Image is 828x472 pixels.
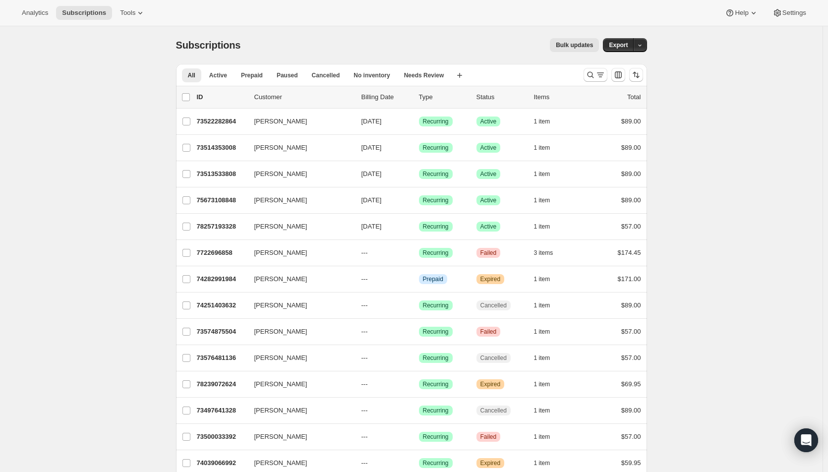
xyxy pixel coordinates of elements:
[423,144,449,152] span: Recurring
[248,403,348,418] button: [PERSON_NAME]
[618,275,641,283] span: $171.00
[480,223,497,231] span: Active
[794,428,818,452] div: Open Intercom Messenger
[423,328,449,336] span: Recurring
[618,249,641,256] span: $174.45
[254,432,307,442] span: [PERSON_NAME]
[254,327,307,337] span: [PERSON_NAME]
[534,246,564,260] button: 3 items
[254,92,354,102] p: Customer
[621,170,641,177] span: $89.00
[534,459,550,467] span: 1 item
[209,71,227,79] span: Active
[197,377,641,391] div: 78239072624[PERSON_NAME]---SuccessRecurringWarningExpired1 item$69.95
[197,115,641,128] div: 73522282864[PERSON_NAME][DATE]SuccessRecurringSuccessActive1 item$89.00
[197,193,641,207] div: 75673108848[PERSON_NAME][DATE]SuccessRecurringSuccessActive1 item$89.00
[480,144,497,152] span: Active
[767,6,812,20] button: Settings
[534,275,550,283] span: 1 item
[480,170,497,178] span: Active
[621,459,641,467] span: $59.95
[534,193,561,207] button: 1 item
[197,246,641,260] div: 7722696858[PERSON_NAME]---SuccessRecurringCriticalFailed3 items$174.45
[312,71,340,79] span: Cancelled
[361,459,368,467] span: ---
[423,170,449,178] span: Recurring
[361,407,368,414] span: ---
[621,354,641,361] span: $57.00
[423,433,449,441] span: Recurring
[197,379,246,389] p: 78239072624
[423,118,449,125] span: Recurring
[248,455,348,471] button: [PERSON_NAME]
[197,143,246,153] p: 73514353008
[188,71,195,79] span: All
[254,143,307,153] span: [PERSON_NAME]
[361,144,382,151] span: [DATE]
[621,301,641,309] span: $89.00
[248,297,348,313] button: [PERSON_NAME]
[423,223,449,231] span: Recurring
[176,40,241,51] span: Subscriptions
[248,245,348,261] button: [PERSON_NAME]
[782,9,806,17] span: Settings
[361,301,368,309] span: ---
[419,92,469,102] div: Type
[629,68,643,82] button: Sort the results
[361,92,411,102] p: Billing Date
[534,351,561,365] button: 1 item
[534,354,550,362] span: 1 item
[534,380,550,388] span: 1 item
[534,328,550,336] span: 1 item
[197,248,246,258] p: 7722696858
[248,271,348,287] button: [PERSON_NAME]
[277,71,298,79] span: Paused
[480,407,507,414] span: Cancelled
[197,222,246,232] p: 78257193328
[423,354,449,362] span: Recurring
[197,351,641,365] div: 73576481136[PERSON_NAME]---SuccessRecurringCancelled1 item$57.00
[197,117,246,126] p: 73522282864
[556,41,593,49] span: Bulk updates
[534,272,561,286] button: 1 item
[248,219,348,235] button: [PERSON_NAME]
[621,196,641,204] span: $89.00
[197,430,641,444] div: 73500033392[PERSON_NAME]---SuccessRecurringCriticalFailed1 item$57.00
[248,429,348,445] button: [PERSON_NAME]
[197,195,246,205] p: 75673108848
[361,328,368,335] span: ---
[197,92,641,102] div: IDCustomerBilling DateTypeStatusItemsTotal
[534,325,561,339] button: 1 item
[197,167,641,181] div: 73513533808[PERSON_NAME][DATE]SuccessRecurringSuccessActive1 item$89.00
[423,459,449,467] span: Recurring
[609,41,628,49] span: Export
[197,432,246,442] p: 73500033392
[248,166,348,182] button: [PERSON_NAME]
[534,301,550,309] span: 1 item
[611,68,625,82] button: Customize table column order and visibility
[423,249,449,257] span: Recurring
[534,115,561,128] button: 1 item
[621,223,641,230] span: $57.00
[719,6,764,20] button: Help
[197,274,246,284] p: 74282991984
[254,195,307,205] span: [PERSON_NAME]
[621,433,641,440] span: $57.00
[534,170,550,178] span: 1 item
[404,71,444,79] span: Needs Review
[254,300,307,310] span: [PERSON_NAME]
[62,9,106,17] span: Subscriptions
[480,433,497,441] span: Failed
[254,117,307,126] span: [PERSON_NAME]
[248,114,348,129] button: [PERSON_NAME]
[452,68,468,82] button: Create new view
[735,9,748,17] span: Help
[534,223,550,231] span: 1 item
[423,196,449,204] span: Recurring
[550,38,599,52] button: Bulk updates
[534,430,561,444] button: 1 item
[621,144,641,151] span: $89.00
[621,380,641,388] span: $69.95
[534,249,553,257] span: 3 items
[254,353,307,363] span: [PERSON_NAME]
